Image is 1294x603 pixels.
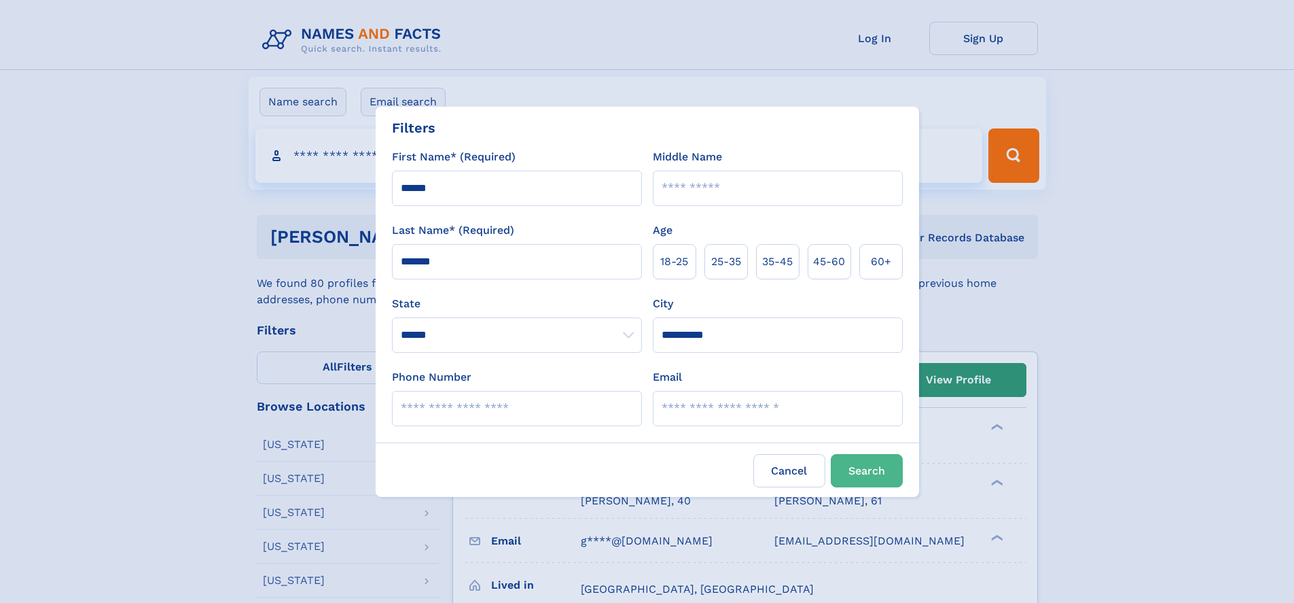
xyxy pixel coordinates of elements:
[711,254,741,270] span: 25‑35
[762,254,793,270] span: 35‑45
[831,454,903,487] button: Search
[392,149,516,165] label: First Name* (Required)
[392,118,435,138] div: Filters
[871,254,891,270] span: 60+
[660,254,688,270] span: 18‑25
[753,454,825,487] label: Cancel
[653,369,682,385] label: Email
[813,254,845,270] span: 45‑60
[653,149,722,165] label: Middle Name
[392,296,642,312] label: State
[392,222,514,239] label: Last Name* (Required)
[653,222,672,239] label: Age
[653,296,673,312] label: City
[392,369,471,385] label: Phone Number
